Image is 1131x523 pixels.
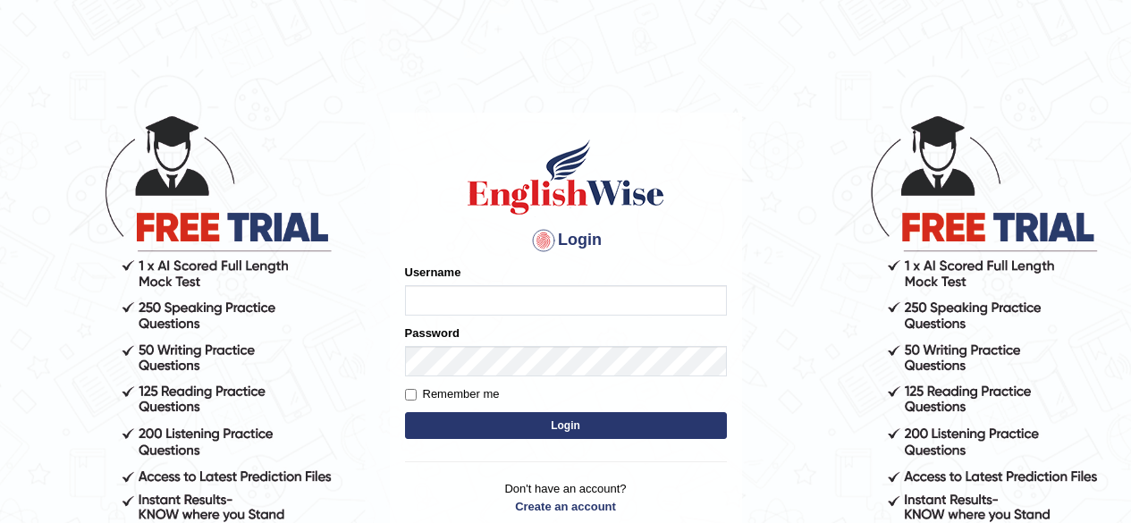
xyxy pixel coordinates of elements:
[464,137,668,217] img: Logo of English Wise sign in for intelligent practice with AI
[405,325,460,342] label: Password
[405,385,500,403] label: Remember me
[405,389,417,401] input: Remember me
[405,498,727,515] a: Create an account
[405,226,727,255] h4: Login
[405,412,727,439] button: Login
[405,264,461,281] label: Username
